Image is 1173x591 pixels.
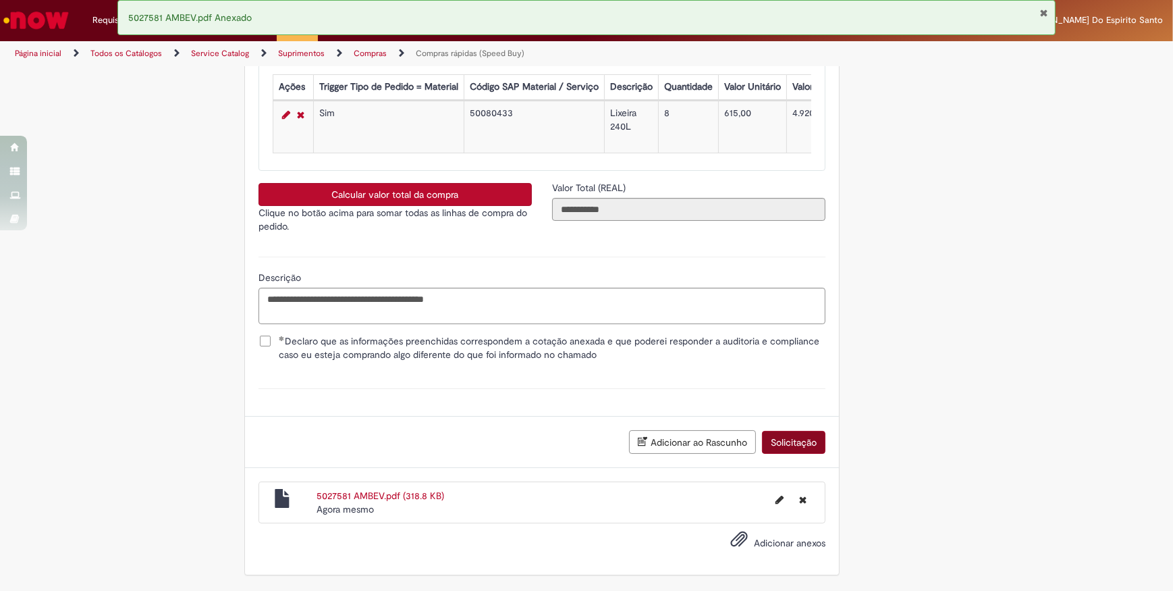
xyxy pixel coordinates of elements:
[1039,7,1048,18] button: Fechar Notificação
[786,75,873,100] th: Valor Total Moeda
[658,75,718,100] th: Quantidade
[90,48,162,59] a: Todos os Catálogos
[354,48,387,59] a: Compras
[258,183,532,206] button: Calcular valor total da compra
[279,336,285,341] span: Obrigatório Preenchido
[1,7,71,34] img: ServiceNow
[279,107,294,123] a: Editar Linha 1
[786,101,873,153] td: 4.920,00
[464,101,604,153] td: 50080433
[604,101,658,153] td: Lixeira 240L
[258,288,825,324] textarea: Descrição
[464,75,604,100] th: Código SAP Material / Serviço
[258,272,304,284] span: Descrição
[313,101,464,153] td: Sim
[10,41,772,66] ul: Trilhas de página
[1021,14,1163,26] span: [PERSON_NAME] Do Espirito Santo
[317,490,444,502] a: 5027581 AMBEV.pdf (318.8 KB)
[718,101,786,153] td: 615,00
[727,527,751,558] button: Adicionar anexos
[128,11,252,24] span: 5027581 AMBEV.pdf Anexado
[629,430,756,454] button: Adicionar ao Rascunho
[552,181,628,195] label: Somente leitura - Valor Total (REAL)
[15,48,61,59] a: Página inicial
[754,537,825,549] span: Adicionar anexos
[416,48,524,59] a: Compras rápidas (Speed Buy)
[279,334,825,361] span: Declaro que as informações preenchidas correspondem a cotação anexada e que poderei responder a a...
[294,107,308,123] a: Remover linha 1
[258,206,532,233] p: Clique no botão acima para somar todas as linhas de compra do pedido.
[552,182,628,194] span: Somente leitura - Valor Total (REAL)
[718,75,786,100] th: Valor Unitário
[552,198,825,221] input: Valor Total (REAL)
[191,48,249,59] a: Service Catalog
[791,489,815,511] button: Excluir 5027581 AMBEV.pdf
[658,101,718,153] td: 8
[604,75,658,100] th: Descrição
[762,431,825,454] button: Solicitação
[313,75,464,100] th: Trigger Tipo de Pedido = Material
[767,489,792,511] button: Editar nome de arquivo 5027581 AMBEV.pdf
[278,48,325,59] a: Suprimentos
[317,503,374,515] time: 01/10/2025 09:53:16
[92,14,140,27] span: Requisições
[317,503,374,515] span: Agora mesmo
[273,75,313,100] th: Ações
